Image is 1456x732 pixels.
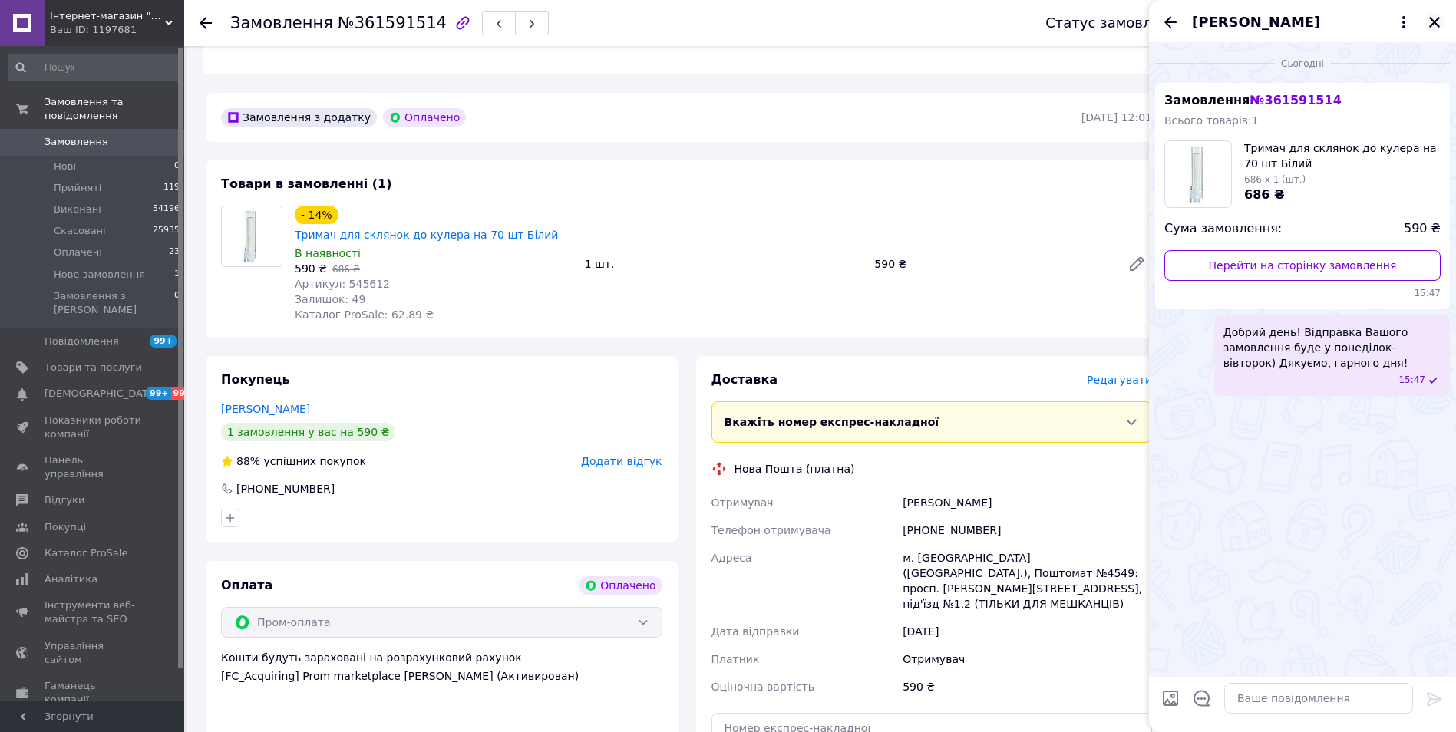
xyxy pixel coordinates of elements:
[1164,93,1342,107] span: Замовлення
[295,293,365,305] span: Залишок: 49
[1223,325,1441,371] span: Добрий день! Відправка Вашого замовлення буде у понеділок-вівторок) Дякуємо, гарного дня!
[1045,15,1187,31] div: Статус замовлення
[45,493,84,507] span: Відгуки
[221,372,290,387] span: Покупець
[45,387,158,401] span: [DEMOGRAPHIC_DATA]
[1171,141,1225,207] img: 4574585481_w100_h100_derzhatel-dlya-stakanov.jpg
[900,645,1155,673] div: Отримувач
[725,416,939,428] span: Вкажіть номер експрес-накладної
[45,453,142,481] span: Панель управління
[295,247,361,259] span: В наявності
[45,598,142,626] span: Інструменти веб-майстра та SEO
[174,160,180,173] span: 0
[221,578,272,592] span: Оплата
[711,496,774,509] span: Отримувач
[900,618,1155,645] div: [DATE]
[174,289,180,317] span: 0
[54,181,101,195] span: Прийняті
[54,268,145,282] span: Нове замовлення
[45,414,142,441] span: Показники роботи компанії
[1192,12,1320,32] span: [PERSON_NAME]
[579,253,869,275] div: 1 шт.
[235,481,336,496] div: [PHONE_NUMBER]
[221,668,662,684] div: [FC_Acquiring] Prom marketplace [PERSON_NAME] (Активирован)
[45,679,142,707] span: Гаманець компанії
[1192,12,1413,32] button: [PERSON_NAME]
[1244,174,1306,185] span: 686 x 1 (шт.)
[295,308,434,321] span: Каталог ProSale: 62.89 ₴
[169,246,180,259] span: 23
[1164,220,1282,238] span: Сума замовлення:
[174,268,180,282] span: 1
[221,176,392,191] span: Товари в замовленні (1)
[153,224,180,238] span: 25935
[731,461,859,476] div: Нова Пошта (платна)
[711,524,831,536] span: Телефон отримувача
[1244,187,1285,202] span: 686 ₴
[45,135,108,149] span: Замовлення
[163,181,180,195] span: 119
[45,335,119,348] span: Повідомлення
[45,546,127,560] span: Каталог ProSale
[868,253,1115,275] div: 590 ₴
[221,650,662,684] div: Кошти будуть зараховані на розрахунковий рахунок
[711,552,752,564] span: Адреса
[1425,13,1444,31] button: Закрити
[45,572,97,586] span: Аналітика
[1155,55,1450,71] div: 12.09.2025
[579,576,662,595] div: Оплачено
[383,108,466,127] div: Оплачено
[711,653,760,665] span: Платник
[581,455,662,467] span: Додати відгук
[1121,249,1152,279] a: Редагувати
[900,673,1155,701] div: 590 ₴
[900,544,1155,618] div: м. [GEOGRAPHIC_DATA] ([GEOGRAPHIC_DATA].), Поштомат №4549: просп. [PERSON_NAME][STREET_ADDRESS], ...
[295,206,338,224] div: - 14%
[54,160,76,173] span: Нові
[295,229,558,241] a: Тримач для склянок до кулера на 70 шт Білий
[227,206,276,266] img: Тримач для склянок до кулера на 70 шт Білий
[50,9,165,23] span: Інтернет-магазин "ЗАКУПИСЬ"
[900,489,1155,516] div: [PERSON_NAME]
[1244,140,1441,171] span: Тримач для склянок до кулера на 70 шт Білий
[153,203,180,216] span: 54196
[221,453,366,469] div: успішних покупок
[150,335,177,348] span: 99+
[221,108,377,127] div: Замовлення з додатку
[1192,688,1212,708] button: Відкрити шаблони відповідей
[1164,114,1259,127] span: Всього товарів: 1
[221,403,310,415] a: [PERSON_NAME]
[711,681,814,693] span: Оціночна вартість
[45,639,142,667] span: Управління сайтом
[338,14,447,32] span: №361591514
[50,23,184,37] div: Ваш ID: 1197681
[1164,250,1441,281] a: Перейти на сторінку замовлення
[1164,287,1441,300] span: 15:47 12.09.2025
[54,224,106,238] span: Скасовані
[295,278,390,290] span: Артикул: 545612
[1398,374,1425,387] span: 15:47 12.09.2025
[230,14,333,32] span: Замовлення
[8,54,181,81] input: Пошук
[45,361,142,374] span: Товари та послуги
[45,520,86,534] span: Покупці
[1275,58,1330,71] span: Сьогодні
[711,372,778,387] span: Доставка
[171,387,196,400] span: 99+
[54,289,174,317] span: Замовлення з [PERSON_NAME]
[45,95,184,123] span: Замовлення та повідомлення
[146,387,171,400] span: 99+
[236,455,260,467] span: 88%
[900,516,1155,544] div: [PHONE_NUMBER]
[332,264,360,275] span: 686 ₴
[54,246,102,259] span: Оплачені
[1404,220,1441,238] span: 590 ₴
[295,262,327,275] span: 590 ₴
[1087,374,1152,386] span: Редагувати
[1250,93,1341,107] span: № 361591514
[1081,111,1152,124] time: [DATE] 12:01
[54,203,101,216] span: Виконані
[1161,13,1180,31] button: Назад
[711,625,800,638] span: Дата відправки
[221,423,395,441] div: 1 замовлення у вас на 590 ₴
